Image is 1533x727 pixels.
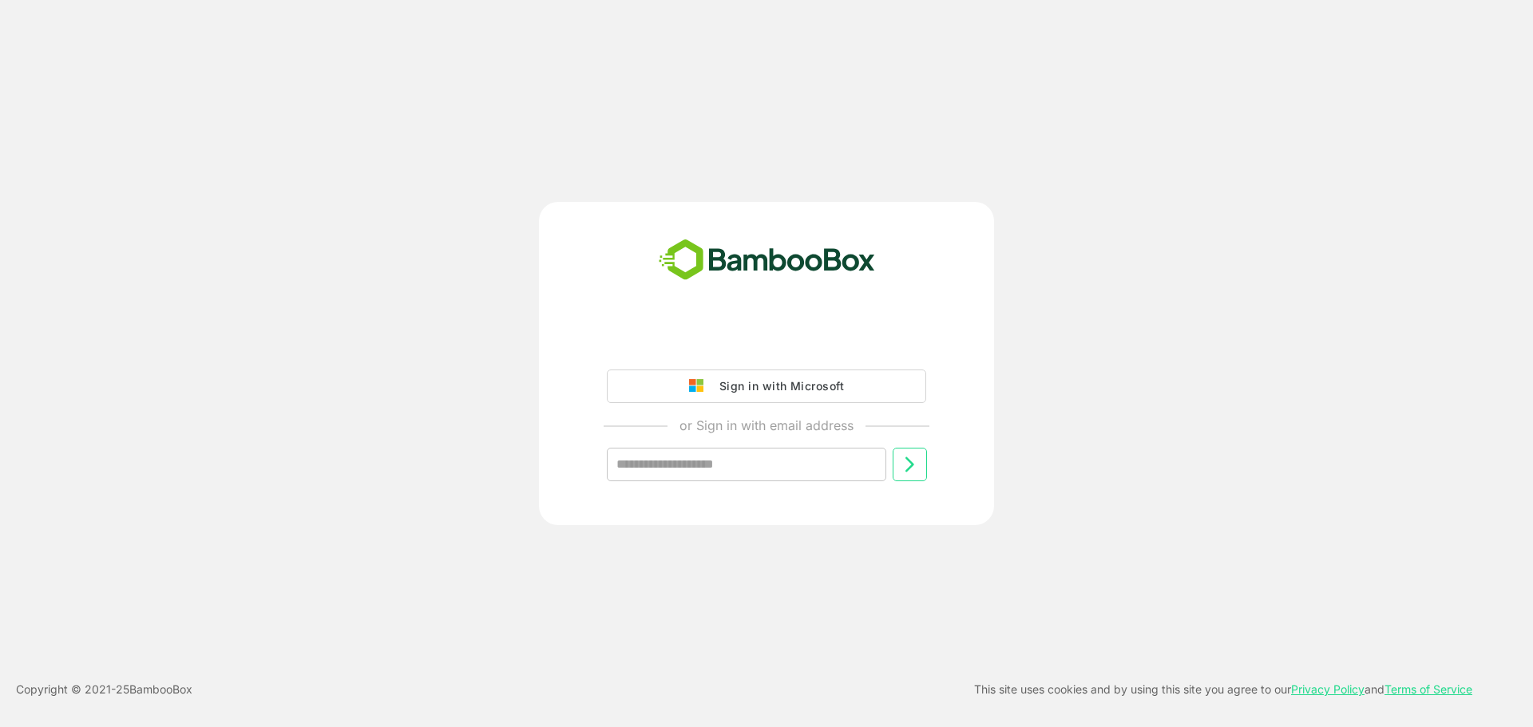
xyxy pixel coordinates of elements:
[650,234,884,286] img: bamboobox
[607,369,926,403] button: Sign in with Microsoft
[711,376,844,397] div: Sign in with Microsoft
[689,379,711,393] img: google
[679,416,854,435] p: or Sign in with email address
[1291,682,1365,696] a: Privacy Policy
[1384,682,1472,696] a: Terms of Service
[974,680,1472,699] p: This site uses cookies and by using this site you agree to our and
[16,680,192,699] p: Copyright © 2021- 25 BambooBox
